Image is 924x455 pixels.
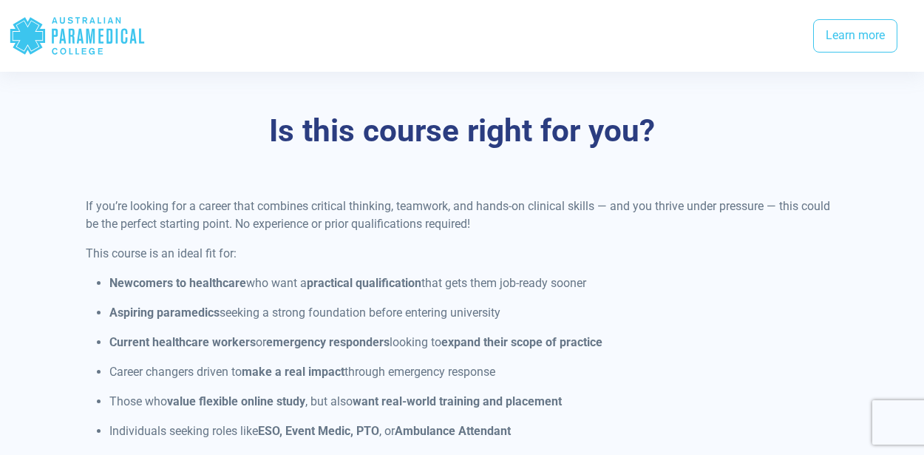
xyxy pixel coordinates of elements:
p: seeking a strong foundation before entering university [109,304,838,322]
p: Individuals seeking roles like , or [109,422,838,440]
strong: Newcomers to healthcare [109,276,246,290]
strong: make a real impact [242,365,344,379]
strong: Ambulance Attendant [395,424,511,438]
p: This course is an ideal fit for: [86,245,838,263]
strong: want real-world training and placement [353,394,562,408]
p: Those who , but also [109,393,838,411]
h3: Is this course right for you? [77,112,847,150]
strong: ESO, Event Medic, PTO [258,424,379,438]
strong: Current healthcare workers [109,335,256,349]
strong: emergency responders [266,335,390,349]
p: If you’re looking for a career that combines critical thinking, teamwork, and hands-on clinical s... [86,198,838,233]
a: Learn more [813,19,897,53]
div: Australian Paramedical College [9,12,146,60]
strong: Aspiring paramedics [109,306,220,320]
p: Career changers driven to through emergency response [109,363,838,381]
strong: expand their scope of practice [441,335,602,349]
strong: practical qualification [307,276,421,290]
strong: value flexible online study [167,394,305,408]
p: who want a that gets them job-ready sooner [109,274,838,292]
p: or looking to [109,334,838,351]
